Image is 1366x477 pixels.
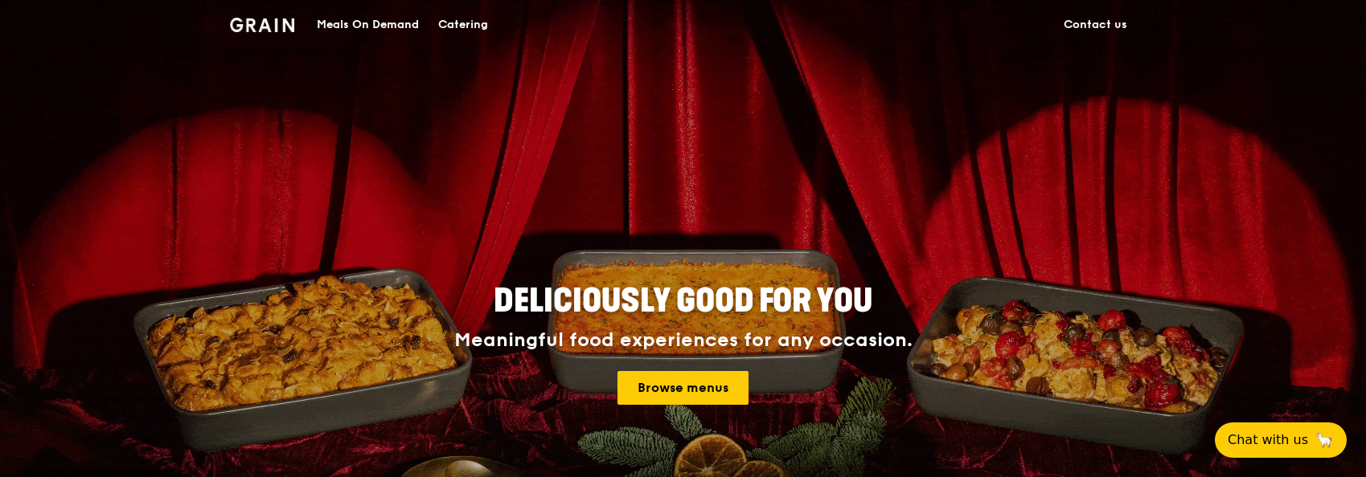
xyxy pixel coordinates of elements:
[317,1,419,49] div: Meals On Demand
[1215,422,1347,458] button: Chat with us🦙
[617,371,749,405] a: Browse menus
[1228,430,1308,450] span: Chat with us
[230,18,295,32] img: Grain
[429,1,498,49] a: Catering
[438,1,488,49] div: Catering
[394,329,973,352] div: Meaningful food experiences for any occasion.
[494,282,872,320] span: Deliciously good for you
[1315,430,1334,450] span: 🦙
[1054,1,1137,49] a: Contact us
